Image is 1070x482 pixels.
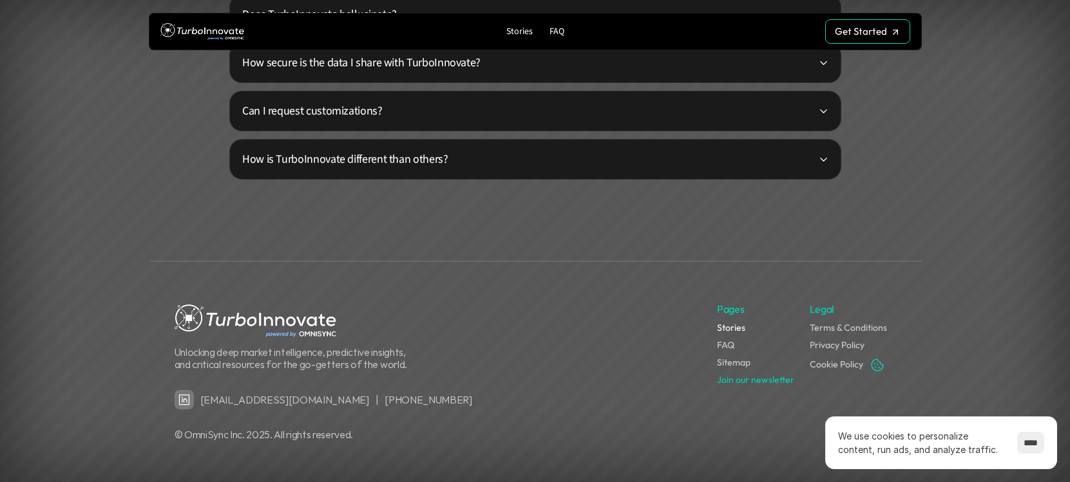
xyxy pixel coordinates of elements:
p: Get Started [835,26,887,37]
a: Privacy Policy [810,339,865,351]
p: FAQ [549,26,564,37]
p: Pages [717,302,744,316]
a: Stories [717,322,745,333]
button: Cookie Trigger [870,357,885,373]
a: Cookie Policy [810,358,863,370]
p: | [376,394,379,406]
a: Terms & Conditions [810,322,887,333]
a: Get Started [825,19,910,44]
p: © OmniSync Inc. 2025. All rights reserved. [175,429,711,441]
p: Legal [810,302,834,316]
p: Unlocking deep market intelligence, predictive insights, and critical resources for the go-getter... [175,346,413,371]
a: FAQ [544,23,569,41]
a: Join our newsletter [717,374,794,385]
p: We use cookies to personalize content, run ads, and analyze traffic. [838,429,1004,456]
a: Sitemap [717,357,750,368]
a: FAQ [717,339,734,351]
a: Stories [501,23,538,41]
a: [EMAIL_ADDRESS][DOMAIN_NAME] [200,393,369,406]
img: TurboInnovate Logo [160,20,244,44]
a: [PHONE_NUMBER] [385,393,472,406]
p: Stories [506,26,533,37]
